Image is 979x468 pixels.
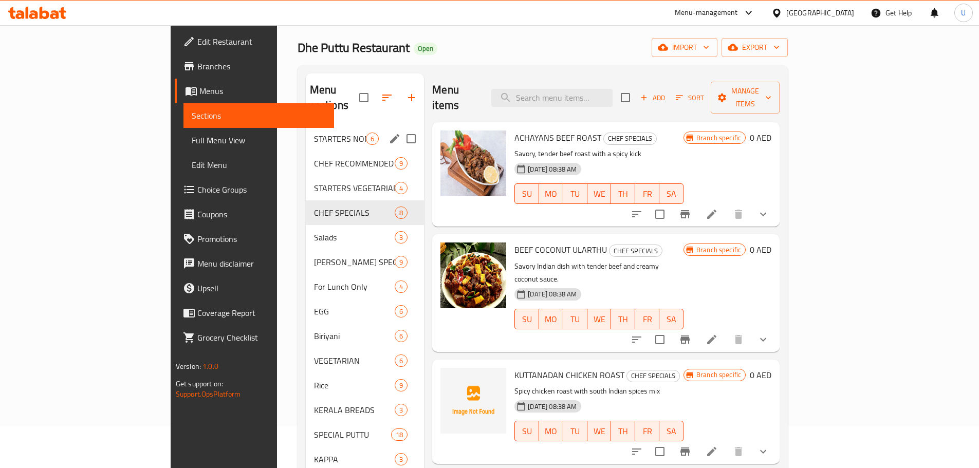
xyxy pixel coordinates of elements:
div: items [395,379,408,391]
button: delete [726,439,751,464]
div: CHEF SPECIALS8 [306,200,424,225]
span: [DATE] 08:38 AM [524,289,581,299]
span: MO [543,186,559,201]
span: TH [615,186,631,201]
span: WE [592,424,607,439]
button: delete [726,327,751,352]
span: Edit Menu [192,159,326,171]
span: Branch specific [692,370,745,380]
span: Select to update [649,441,671,462]
input: search [491,89,613,107]
div: SPECIAL PUTTU18 [306,422,424,447]
span: Select all sections [353,87,375,108]
span: KERALA BREADS [314,404,395,416]
span: VEGETARIAN [314,354,395,367]
span: WE [592,186,607,201]
div: Biriyani6 [306,324,424,348]
div: SPECIAL PUTTU [314,428,391,441]
span: CHEF RECOMMENDED ITEMS combos [314,157,395,170]
span: Add item [636,90,669,106]
span: EGG [314,305,395,317]
button: SU [514,183,539,204]
a: Edit Restaurant [175,29,334,54]
span: Branches [197,60,326,72]
span: Rice [314,379,395,391]
a: Promotions [175,227,334,251]
div: items [395,354,408,367]
span: Sort sections [375,85,399,110]
span: Select to update [649,203,671,225]
span: Manage items [719,85,771,110]
span: TU [567,424,583,439]
span: 6 [395,356,407,366]
div: [GEOGRAPHIC_DATA] [786,7,854,18]
span: import [660,41,709,54]
span: Sort items [669,90,711,106]
button: Add section [399,85,424,110]
span: TU [567,312,583,327]
span: 3 [395,405,407,415]
span: STARTERS NON VEGETARIAN [314,133,366,145]
button: TH [611,183,635,204]
span: 1.0.0 [202,360,218,373]
img: BEEF COCONUT ULARTHU [440,242,506,308]
h6: 0 AED [750,130,771,145]
span: Open [414,44,437,53]
span: Get support on: [176,377,223,390]
span: Branch specific [692,133,745,143]
h6: 0 AED [750,242,771,257]
span: 9 [395,159,407,169]
span: 4 [395,183,407,193]
button: SA [659,183,684,204]
span: TU [567,186,583,201]
a: Menu disclaimer [175,251,334,276]
span: FR [639,312,655,327]
button: TU [563,309,587,329]
button: Sort [673,90,707,106]
div: VEGETARIAN6 [306,348,424,373]
div: items [395,157,408,170]
a: Choice Groups [175,177,334,202]
span: CHEF SPECIALS [609,245,662,257]
span: export [730,41,780,54]
span: BEEF COCONUT ULARTHU [514,242,607,257]
span: Biriyani [314,330,395,342]
button: delete [726,202,751,227]
div: KERALA BREADS3 [306,398,424,422]
img: ACHAYANS BEEF ROAST [440,130,506,196]
div: STARTERS VEGETARIAN4 [306,176,424,200]
span: CHEF SPECIALS [627,370,679,382]
div: items [366,133,379,145]
span: KUTTANADAN CHICKEN ROAST [514,367,624,383]
h2: Menu sections [310,82,360,113]
button: Branch-specific-item [673,439,697,464]
span: 6 [366,134,378,144]
span: For Lunch Only [314,280,395,293]
img: KUTTANADAN CHICKEN ROAST [440,368,506,434]
span: 6 [395,307,407,316]
span: SU [519,186,535,201]
span: Choice Groups [197,183,326,196]
button: sort-choices [624,202,649,227]
div: items [395,256,408,268]
span: SU [519,424,535,439]
a: Coupons [175,202,334,227]
span: [DATE] 08:38 AM [524,402,581,411]
span: Select section [615,87,636,108]
button: WE [587,421,612,441]
span: Dhe Puttu Restaurant [298,36,410,59]
span: SU [519,312,535,327]
span: Edit Restaurant [197,35,326,48]
button: FR [635,183,659,204]
span: 4 [395,282,407,292]
a: Coverage Report [175,301,334,325]
span: FR [639,424,655,439]
button: SU [514,309,539,329]
button: import [652,38,717,57]
span: Select to update [649,329,671,350]
span: Menus [199,85,326,97]
button: MO [539,421,563,441]
span: [PERSON_NAME] SPECIALITIES [314,256,395,268]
